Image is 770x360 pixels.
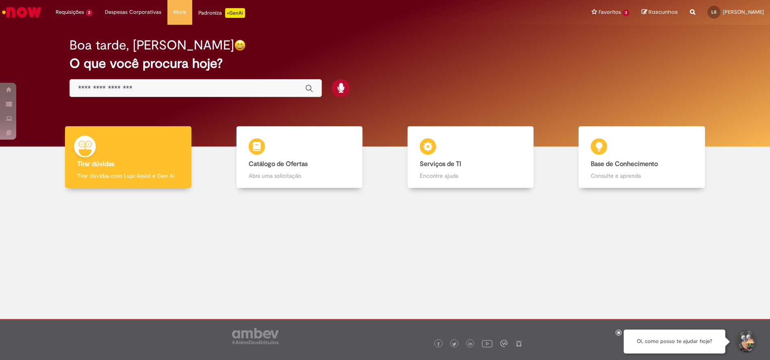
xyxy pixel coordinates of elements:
h2: Boa tarde, [PERSON_NAME] [69,38,234,52]
span: 3 [623,9,629,16]
a: Rascunhos [642,9,678,16]
a: Catálogo de Ofertas Abra uma solicitação [214,126,385,188]
div: Oi, como posso te ajudar hoje? [624,330,725,354]
p: Tirar dúvidas com Lupi Assist e Gen Ai [77,172,179,180]
img: logo_footer_linkedin.png [469,342,473,347]
span: More [174,8,186,16]
p: Abra uma solicitação [249,172,350,180]
b: Tirar dúvidas [77,160,114,168]
span: Requisições [56,8,84,16]
p: +GenAi [225,8,245,18]
h2: O que você procura hoje? [69,56,700,71]
img: logo_footer_workplace.png [500,340,508,347]
b: Base de Conhecimento [591,160,658,168]
img: ServiceNow [1,4,43,20]
b: Catálogo de Ofertas [249,160,308,168]
b: Serviços de TI [420,160,461,168]
span: Rascunhos [649,8,678,16]
span: 2 [86,9,93,16]
img: happy-face.png [234,39,246,51]
span: Favoritos [599,8,621,16]
img: logo_footer_naosei.png [515,340,523,347]
span: LS [711,9,716,15]
p: Encontre ajuda [420,172,521,180]
div: Padroniza [198,8,245,18]
a: Serviços de TI Encontre ajuda [385,126,556,188]
img: logo_footer_twitter.png [452,342,456,346]
a: Tirar dúvidas Tirar dúvidas com Lupi Assist e Gen Ai [43,126,214,188]
span: Despesas Corporativas [105,8,161,16]
button: Iniciar Conversa de Suporte [733,330,758,354]
p: Consulte e aprenda [591,172,692,180]
img: logo_footer_facebook.png [436,342,440,346]
a: Base de Conhecimento Consulte e aprenda [556,126,727,188]
img: logo_footer_youtube.png [482,338,492,349]
img: logo_footer_ambev_rotulo_gray.png [232,328,279,344]
span: [PERSON_NAME] [723,9,764,15]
